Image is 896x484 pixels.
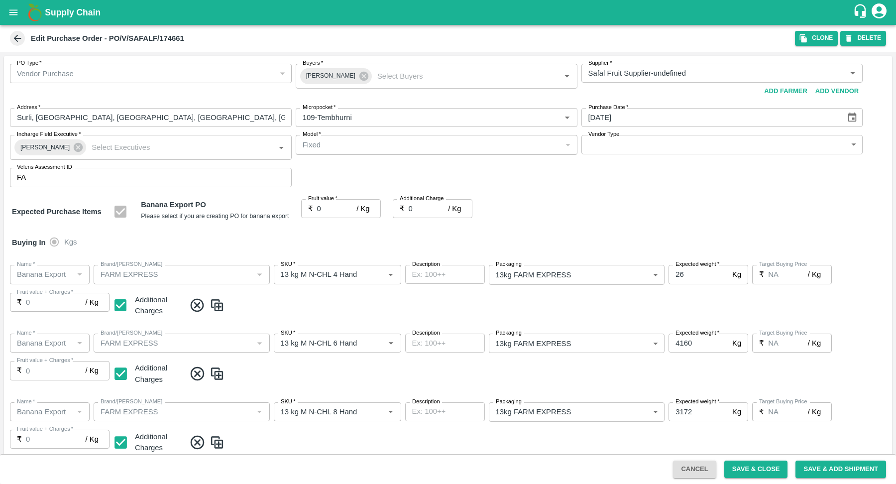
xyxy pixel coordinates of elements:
[768,334,808,353] input: 0.0
[26,430,86,449] input: 0.0
[853,3,870,21] div: customer-support
[412,329,440,337] label: Description
[303,139,321,150] p: Fixed
[724,461,788,478] button: Save & Close
[584,67,831,80] input: Select Supplier
[303,104,336,112] label: Micropocket
[669,402,728,421] input: 0.0
[113,430,183,455] div: Additional Charges
[300,71,361,81] span: [PERSON_NAME]
[384,405,397,418] button: Open
[588,130,619,138] label: Vendor Type
[560,70,573,83] button: Open
[13,268,70,281] input: Name
[101,398,162,406] label: Brand/[PERSON_NAME]
[13,337,70,350] input: Name
[409,199,448,218] input: 0.0
[400,195,444,203] label: Additional Charge
[113,293,183,318] div: Additional Charges
[308,203,313,214] p: ₹
[210,365,224,382] img: CloneIcon
[17,398,35,406] label: Name
[50,232,85,252] div: buying_in
[795,31,838,45] button: Clone
[281,398,295,406] label: SKU
[496,338,571,349] p: 13kg FARM EXPRESS
[12,208,102,216] strong: Expected Purchase Items
[17,172,26,183] p: FA
[17,357,73,364] label: Fruit value + Charges
[14,142,76,153] span: [PERSON_NAME]
[759,406,764,417] p: ₹
[669,265,728,284] input: 0.0
[811,83,863,100] button: Add Vendor
[840,31,886,45] button: DELETE
[300,68,372,84] div: [PERSON_NAME]
[303,59,323,67] label: Buyers
[17,365,22,376] p: ₹
[843,108,862,127] button: Choose date, selected date is Sep 9, 2025
[675,398,719,406] label: Expected weight
[17,425,73,433] label: Fruit value + Charges
[86,434,99,445] p: / Kg
[732,406,741,417] p: Kg
[675,329,719,337] label: Expected weight
[759,398,807,406] label: Target Buying Price
[808,338,821,349] p: / Kg
[808,269,821,280] p: / Kg
[448,203,461,214] p: / Kg
[135,431,183,454] div: Additional Charges
[299,111,545,124] input: Micropocket
[17,59,42,67] label: PO Type
[17,130,81,138] label: Incharge Field Executive
[303,130,321,138] label: Model
[17,163,72,171] label: Velens Assessment ID
[101,260,162,268] label: Brand/[PERSON_NAME]
[97,268,250,281] input: Create Brand/Marka
[412,260,440,268] label: Description
[17,297,22,308] p: ₹
[356,203,369,214] p: / Kg
[210,434,224,451] img: CloneIcon
[88,141,259,154] input: Select Executives
[101,329,162,337] label: Brand/[PERSON_NAME]
[281,260,295,268] label: SKU
[400,203,405,214] p: ₹
[588,59,612,67] label: Supplier
[808,406,821,417] p: / Kg
[97,405,250,418] input: Create Brand/Marka
[31,34,184,42] b: Edit Purchase Order - PO/V/SAFALF/174661
[760,83,811,100] button: Add Farmer
[8,232,50,253] h6: Buying In
[759,338,764,349] p: ₹
[97,337,250,350] input: Create Brand/Marka
[14,139,86,155] div: [PERSON_NAME]
[384,268,397,281] button: Open
[210,297,224,314] img: CloneIcon
[13,405,70,418] input: Name
[732,338,741,349] p: Kg
[17,434,22,445] p: ₹
[496,329,522,337] label: Packaging
[135,363,183,385] div: Additional Charges
[870,2,888,23] div: account of current user
[17,68,74,79] p: Vendor Purchase
[768,402,808,421] input: 0.0
[673,461,716,478] button: Cancel
[669,334,728,353] input: 0.0
[141,201,206,209] b: Banana Export PO
[10,108,292,127] input: Address
[732,269,741,280] p: Kg
[26,361,86,380] input: 0.0
[277,337,369,350] input: SKU
[795,461,886,478] button: Save & Add Shipment
[277,405,369,418] input: SKU
[317,199,357,218] input: 0.0
[588,104,628,112] label: Purchase Date
[496,260,522,268] label: Packaging
[17,329,35,337] label: Name
[759,329,807,337] label: Target Buying Price
[675,260,719,268] label: Expected weight
[26,293,86,312] input: 0.0
[135,294,183,317] div: Additional Charges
